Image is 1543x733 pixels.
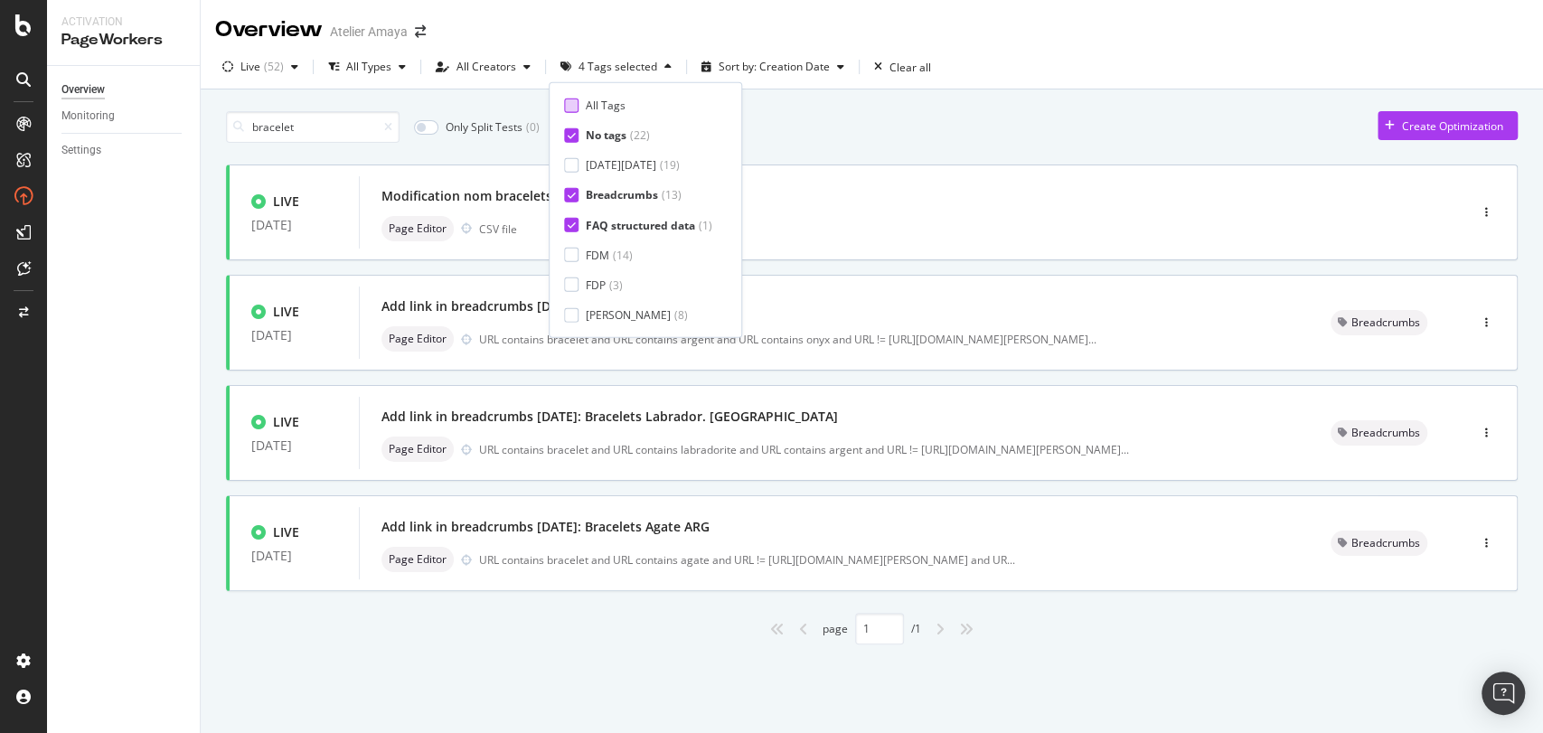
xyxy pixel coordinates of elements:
[389,334,447,344] span: Page Editor
[1331,420,1427,446] div: neutral label
[61,80,105,99] div: Overview
[553,52,679,81] button: 4 Tags selected
[251,438,337,453] div: [DATE]
[446,119,522,135] div: Only Split Tests
[1351,428,1420,438] span: Breadcrumbs
[456,61,516,72] div: All Creators
[694,52,851,81] button: Sort by: Creation Date
[381,518,710,536] div: Add link in breadcrumbs [DATE]: Bracelets Agate ARG
[273,193,299,211] div: LIVE
[1331,310,1427,335] div: neutral label
[61,80,187,99] a: Overview
[381,547,454,572] div: neutral label
[264,61,284,72] div: ( 52 )
[662,187,682,202] div: ( 13 )
[889,60,931,75] div: Clear all
[389,554,447,565] span: Page Editor
[1351,538,1420,549] span: Breadcrumbs
[1482,672,1525,715] div: Open Intercom Messenger
[586,217,695,232] div: FAQ structured data
[346,61,391,72] div: All Types
[389,444,447,455] span: Page Editor
[381,408,838,426] div: Add link in breadcrumbs [DATE]: Bracelets Labrador. [GEOGRAPHIC_DATA]
[586,247,609,262] div: FDM
[61,14,185,30] div: Activation
[215,14,323,45] div: Overview
[719,61,830,72] div: Sort by: Creation Date
[952,615,981,644] div: angles-right
[226,111,400,143] input: Search an Optimization
[428,52,538,81] button: All Creators
[586,277,606,293] div: FDP
[381,326,454,352] div: neutral label
[479,221,517,237] div: CSV file
[1007,552,1015,568] span: ...
[674,307,688,323] div: ( 8 )
[1351,317,1420,328] span: Breadcrumbs
[699,217,712,232] div: ( 1 )
[381,216,454,241] div: neutral label
[586,187,658,202] div: Breadcrumbs
[61,107,115,126] div: Monitoring
[381,297,707,315] div: Add link in breadcrumbs [DATE]: Bracelets Onyx ARG
[1378,111,1518,140] button: Create Optimization
[240,61,260,72] div: Live
[61,107,187,126] a: Monitoring
[61,141,187,160] a: Settings
[61,141,101,160] div: Settings
[215,52,306,81] button: Live(52)
[1088,332,1096,347] span: ...
[1121,442,1129,457] span: ...
[867,52,931,81] button: Clear all
[381,187,597,205] div: Modification nom bracelets couple
[330,23,408,41] div: Atelier Amaya
[479,442,1129,457] div: URL contains bracelet and URL contains labradorite and URL contains argent and URL != [URL][DOMAI...
[1331,531,1427,556] div: neutral label
[526,119,540,135] div: ( 0 )
[273,523,299,541] div: LIVE
[479,332,1096,347] div: URL contains bracelet and URL contains argent and URL contains onyx and URL != [URL][DOMAIN_NAME]...
[61,30,185,51] div: PageWorkers
[579,61,657,72] div: 4 Tags selected
[586,307,671,323] div: [PERSON_NAME]
[415,25,426,38] div: arrow-right-arrow-left
[792,615,815,644] div: angle-left
[479,552,1015,568] div: URL contains bracelet and URL contains agate and URL != [URL][DOMAIN_NAME][PERSON_NAME] and UR
[586,157,656,173] div: [DATE][DATE]
[928,615,952,644] div: angle-right
[630,127,650,143] div: ( 22 )
[251,328,337,343] div: [DATE]
[1402,118,1503,134] div: Create Optimization
[609,277,623,293] div: ( 3 )
[823,613,921,644] div: page / 1
[763,615,792,644] div: angles-left
[273,303,299,321] div: LIVE
[251,549,337,563] div: [DATE]
[273,413,299,431] div: LIVE
[321,52,413,81] button: All Types
[613,247,633,262] div: ( 14 )
[389,223,447,234] span: Page Editor
[586,127,626,143] div: No tags
[586,98,626,113] div: All Tags
[660,157,680,173] div: ( 19 )
[381,437,454,462] div: neutral label
[251,218,337,232] div: [DATE]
